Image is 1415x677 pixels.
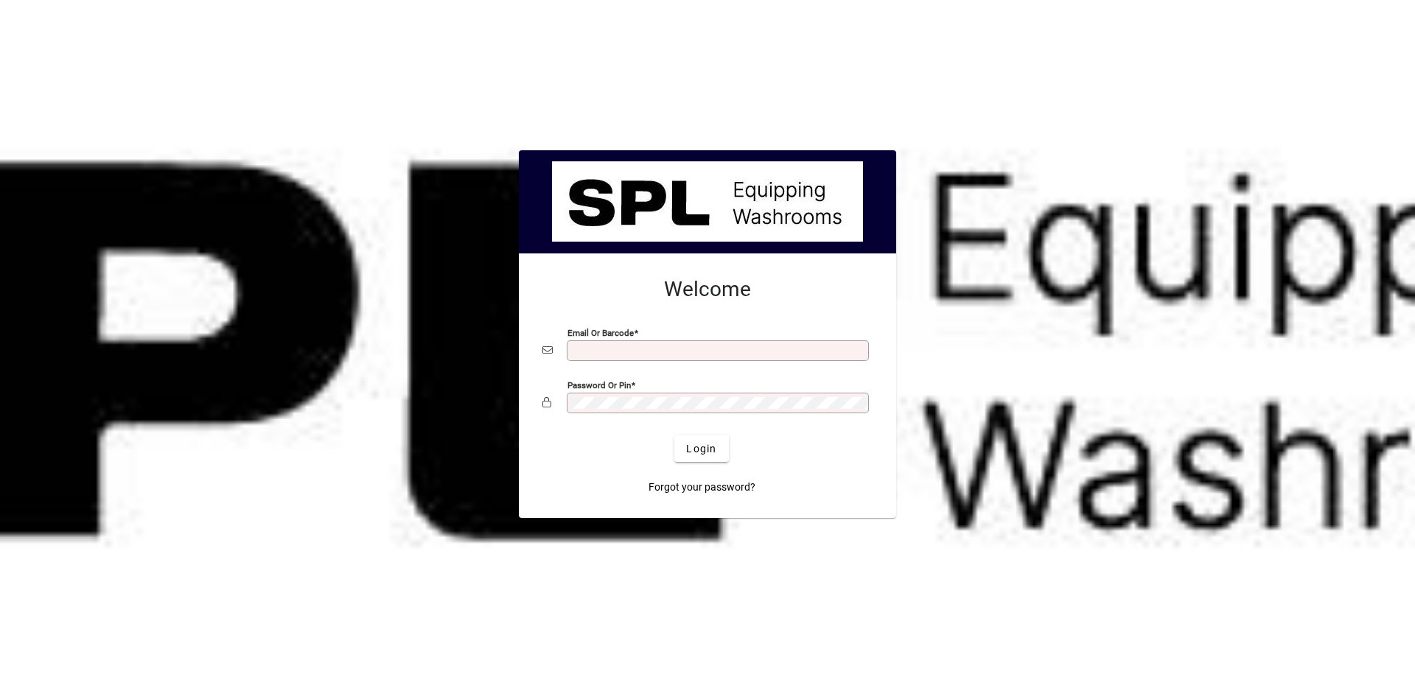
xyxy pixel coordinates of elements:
[542,277,873,302] h2: Welcome
[643,474,761,500] a: Forgot your password?
[567,380,631,390] mat-label: Password or Pin
[686,441,716,457] span: Login
[674,435,728,462] button: Login
[567,328,634,338] mat-label: Email or Barcode
[649,480,755,495] span: Forgot your password?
